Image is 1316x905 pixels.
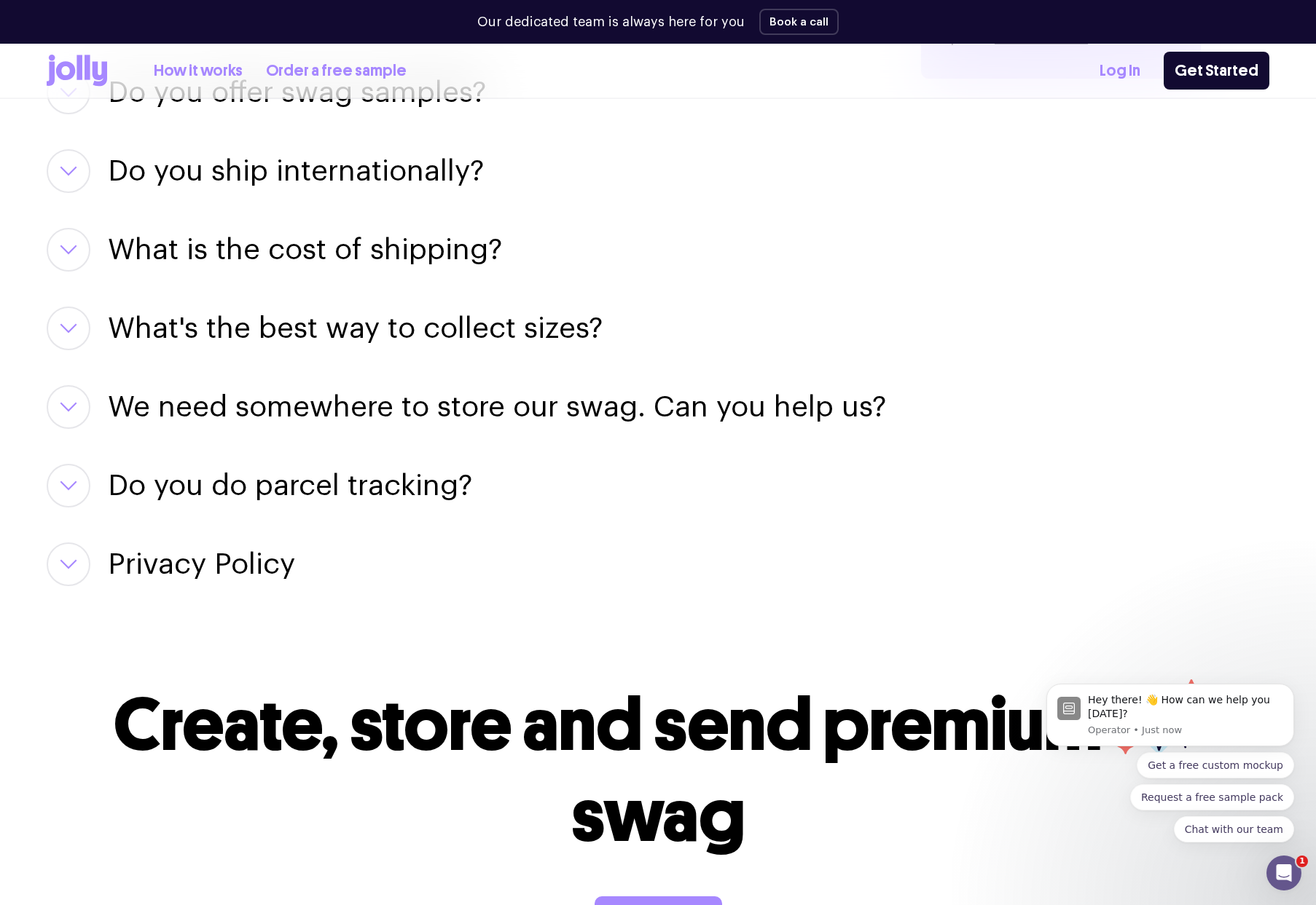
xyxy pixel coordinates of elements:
span: Create, store and send premium [114,681,1102,769]
a: Order a free sample [266,59,407,83]
iframe: Intercom notifications message [1025,665,1316,898]
button: Privacy Policy [108,542,295,586]
span: 1 [1296,855,1308,867]
button: What is the cost of shipping? [108,228,502,272]
a: Log In [1100,59,1140,83]
a: How it works [154,59,243,83]
button: Do you do parcel tracking? [108,464,472,507]
button: Book a call [759,9,839,35]
p: Our dedicated team is always here for you [477,12,745,32]
button: Do you ship internationally? [108,149,484,193]
button: We need somewhere to store our swag. Can you help us? [108,385,886,429]
button: What's the best way to collect sizes? [108,307,603,350]
span: swag [571,772,745,860]
a: Get Started [1164,52,1269,90]
iframe: Intercom live chat [1266,855,1301,890]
